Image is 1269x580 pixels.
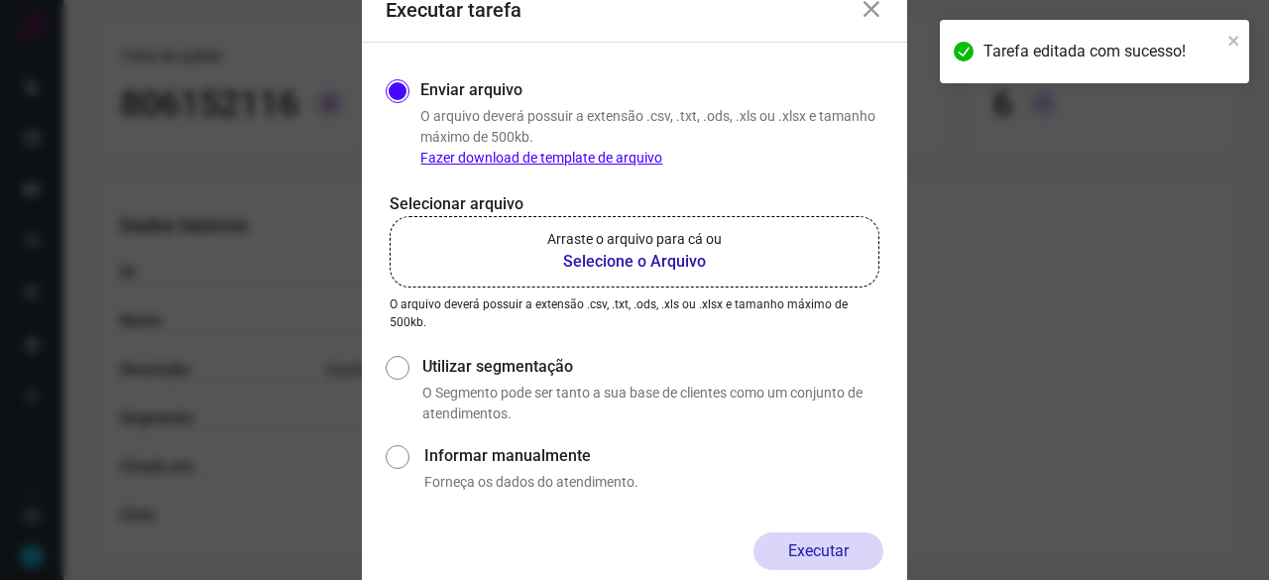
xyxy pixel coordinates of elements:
b: Selecione o Arquivo [547,250,722,274]
p: Selecionar arquivo [390,192,879,216]
p: O arquivo deverá possuir a extensão .csv, .txt, .ods, .xls ou .xlsx e tamanho máximo de 500kb. [420,106,883,169]
p: O arquivo deverá possuir a extensão .csv, .txt, .ods, .xls ou .xlsx e tamanho máximo de 500kb. [390,295,879,331]
a: Fazer download de template de arquivo [420,150,662,166]
p: Forneça os dados do atendimento. [424,472,883,493]
button: Executar [753,532,883,570]
label: Informar manualmente [424,444,883,468]
label: Enviar arquivo [420,78,522,102]
button: close [1227,28,1241,52]
label: Utilizar segmentação [422,355,883,379]
p: Arraste o arquivo para cá ou [547,229,722,250]
div: Tarefa editada com sucesso! [983,40,1221,63]
p: O Segmento pode ser tanto a sua base de clientes como um conjunto de atendimentos. [422,383,883,424]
